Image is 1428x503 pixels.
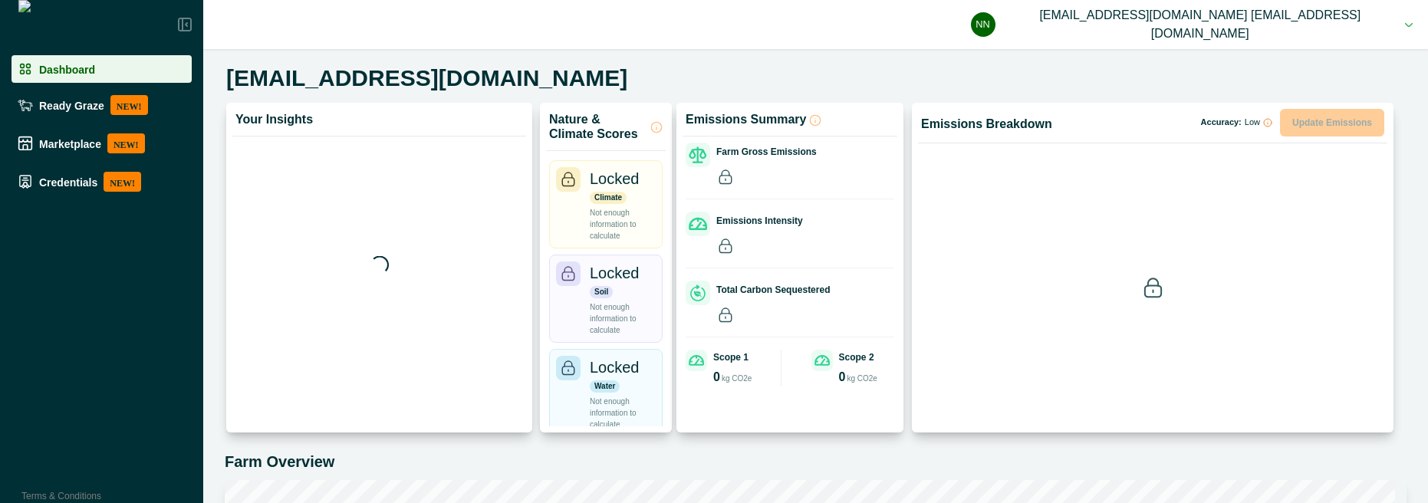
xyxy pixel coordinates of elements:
[39,99,104,111] p: Ready Graze
[590,380,620,393] p: Water
[235,112,313,127] p: Your Insights
[839,350,874,364] p: Scope 2
[39,137,101,150] p: Marketplace
[226,64,627,92] h5: [EMAIL_ADDRESS][DOMAIN_NAME]
[686,112,806,127] p: Emissions Summary
[590,261,640,284] p: Locked
[107,133,145,153] p: NEW!
[716,214,803,228] p: Emissions Intensity
[1280,109,1384,136] button: Update Emissions
[1245,118,1260,127] span: Low
[12,89,192,121] a: Ready GrazeNEW!
[590,192,627,204] p: Climate
[590,301,656,336] p: Not enough information to calculate
[590,286,613,298] p: Soil
[839,371,846,383] p: 0
[590,207,656,242] p: Not enough information to calculate
[716,283,830,297] p: Total Carbon Sequestered
[1201,118,1272,127] p: Accuracy:
[590,356,640,379] p: Locked
[39,63,95,75] p: Dashboard
[921,117,1052,131] p: Emissions Breakdown
[713,350,749,364] p: Scope 1
[39,176,97,188] p: Credentials
[716,145,817,159] p: Farm Gross Emissions
[847,373,877,384] p: kg CO2e
[713,371,720,383] p: 0
[549,112,647,141] p: Nature & Climate Scores
[12,55,192,83] a: Dashboard
[110,95,148,115] p: NEW!
[722,373,752,384] p: kg CO2e
[590,167,640,190] p: Locked
[12,166,192,198] a: CredentialsNEW!
[12,127,192,159] a: MarketplaceNEW!
[21,491,101,501] a: Terms & Conditions
[590,396,656,430] p: Not enough information to calculate
[104,172,141,192] p: NEW!
[225,452,1407,471] h5: Farm Overview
